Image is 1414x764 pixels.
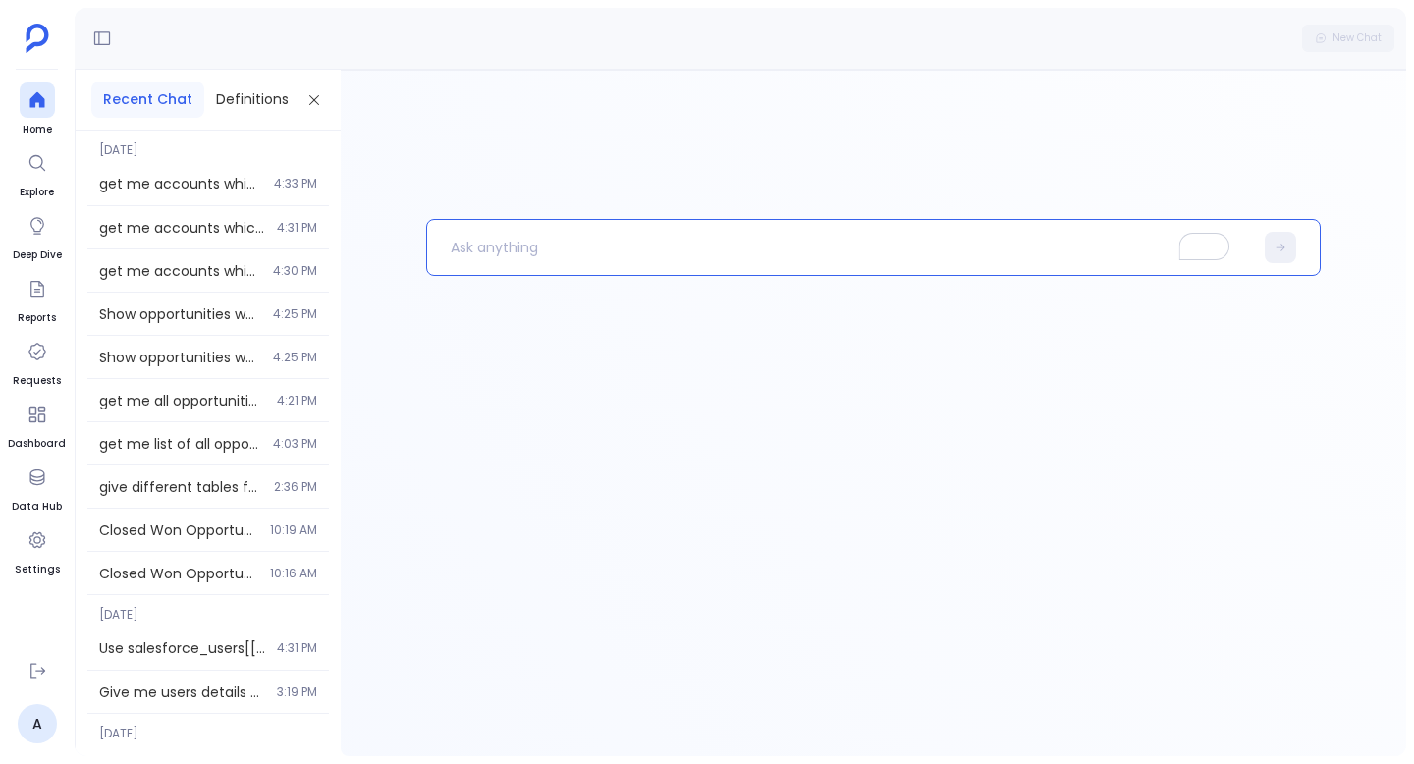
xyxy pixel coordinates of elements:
span: Explore [20,185,55,200]
span: 2:36 PM [274,479,317,495]
a: Deep Dive [13,208,62,263]
span: 4:25 PM [273,306,317,322]
span: get me accounts which have 3+ opps and created in last 3 years or type is customer [99,174,262,193]
span: Show opportunities where the account has 3+ deals but none have closed in 6 months [99,348,261,367]
span: 10:16 AM [270,566,317,581]
span: 4:33 PM [274,176,317,191]
a: Home [20,82,55,137]
span: get me accounts which have 3+ opps or created in last 2 years [99,261,261,281]
span: Data Hub [12,499,62,515]
span: [DATE] [87,714,329,741]
span: 10:19 AM [270,522,317,538]
span: 4:31 PM [277,640,317,656]
span: 4:25 PM [273,350,317,365]
span: 4:31 PM [277,220,317,236]
a: Requests [13,334,61,389]
span: Deep Dive [13,247,62,263]
span: get me all opportunities and make two buckets, created in last year one bucket, opportunity type ... [99,391,265,410]
a: A [18,704,57,743]
button: Definitions [204,82,300,118]
span: 4:03 PM [273,436,317,452]
span: Closed Won Opportunities in last 6month [99,564,258,583]
span: Requests [13,373,61,389]
a: Explore [20,145,55,200]
p: To enrich screen reader interactions, please activate Accessibility in Grammarly extension settings [427,222,1253,273]
span: [DATE] [87,595,329,623]
span: Give me users details with their opportunities. Use selective column in merge syntax. [99,682,265,702]
span: Settings [15,562,60,577]
span: Use salesforce_users[['a','b']].merge... This syntax you need to use in above output (users_oppor... [99,638,265,658]
a: Data Hub [12,460,62,515]
span: Reports [18,310,56,326]
span: Show opportunities where the account has 3+ deals but none have closed in last 6 months [99,304,261,324]
span: Home [20,122,55,137]
span: 4:21 PM [277,393,317,409]
span: get me list of all opportunities [99,434,261,454]
a: Dashboard [8,397,66,452]
img: petavue logo [26,24,49,53]
button: Recent Chat [91,82,204,118]
span: [DATE] [87,131,329,158]
span: Closed Won Opportunities in last 1 year [99,520,258,540]
a: Reports [18,271,56,326]
span: get me accounts which have 3+ opps or type is customer [99,218,265,238]
span: Dashboard [8,436,66,452]
span: 4:30 PM [273,263,317,279]
a: Settings [15,522,60,577]
span: give different tables for different values of User owner amount, with intervals of 250000 [99,477,262,497]
span: 3:19 PM [277,684,317,700]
